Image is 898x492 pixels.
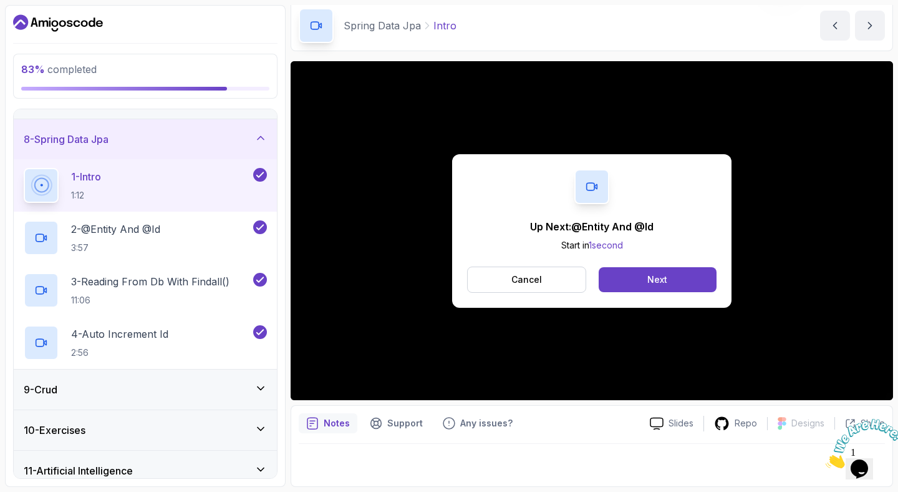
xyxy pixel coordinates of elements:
[71,347,168,359] p: 2:56
[530,239,654,252] p: Start in
[24,168,267,203] button: 1-Intro1:12
[821,414,898,473] iframe: To enrich screen reader interactions, please activate Accessibility in Grammarly extension settings
[14,451,277,491] button: 11-Artificial Intelligence
[589,240,623,250] span: 1 second
[640,417,703,430] a: Slides
[362,413,430,433] button: Support button
[735,417,757,430] p: Repo
[24,423,85,438] h3: 10 - Exercises
[820,11,850,41] button: previous content
[530,219,654,234] p: Up Next: @Entity And @Id
[13,13,103,33] a: Dashboard
[433,18,456,33] p: Intro
[71,294,229,307] p: 11:06
[24,382,57,397] h3: 9 - Crud
[791,417,824,430] p: Designs
[24,463,133,478] h3: 11 - Artificial Intelligence
[511,273,542,286] p: Cancel
[324,417,350,430] p: Notes
[14,410,277,450] button: 10-Exercises
[344,18,421,33] p: Spring Data Jpa
[704,416,767,431] a: Repo
[5,5,10,16] span: 1
[71,189,101,202] p: 1:12
[647,273,667,286] div: Next
[71,169,101,184] p: 1 - Intro
[24,325,267,360] button: 4-Auto Increment Id2:56
[387,417,423,430] p: Support
[24,132,109,147] h3: 8 - Spring Data Jpa
[855,11,885,41] button: next content
[460,417,513,430] p: Any issues?
[71,327,168,342] p: 4 - Auto Increment Id
[467,267,586,293] button: Cancel
[291,61,893,400] iframe: To enrich screen reader interactions, please activate Accessibility in Grammarly extension settings
[599,267,717,292] button: Next
[24,273,267,308] button: 3-Reading From Db With Findall()11:06
[71,242,160,254] p: 3:57
[5,5,82,54] img: Chat attention grabber
[14,119,277,159] button: 8-Spring Data Jpa
[21,63,45,76] span: 83 %
[299,413,357,433] button: notes button
[669,417,693,430] p: Slides
[14,370,277,410] button: 9-Crud
[21,63,97,76] span: completed
[71,274,229,289] p: 3 - Reading From Db With Findall()
[71,222,160,237] p: 2 - @Entity And @Id
[24,220,267,255] button: 2-@Entity And @Id3:57
[435,413,520,433] button: Feedback button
